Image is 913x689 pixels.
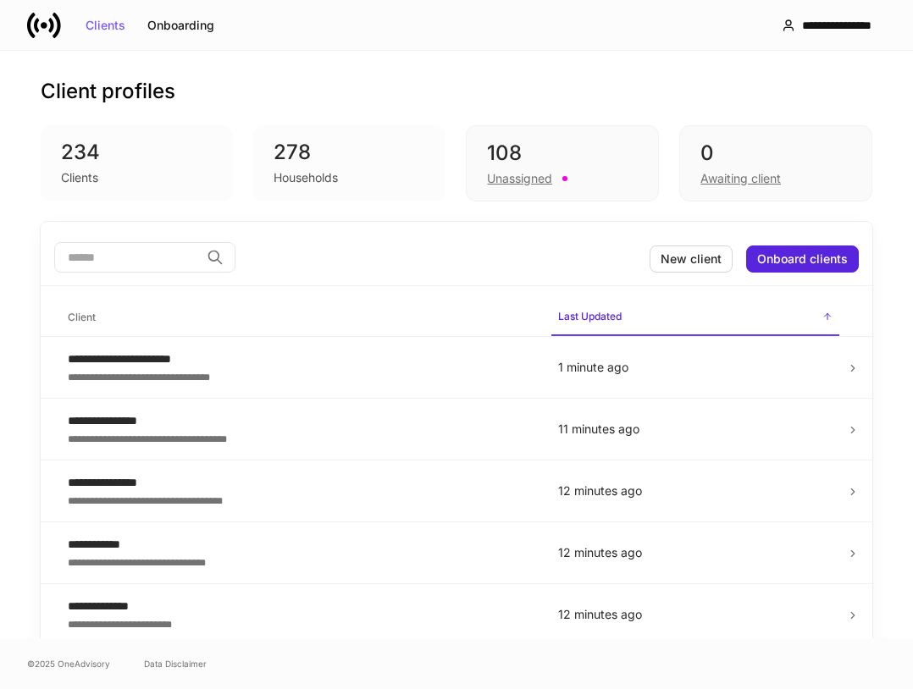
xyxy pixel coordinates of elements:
[274,139,425,166] div: 278
[61,169,98,186] div: Clients
[86,19,125,31] div: Clients
[75,12,136,39] button: Clients
[144,657,207,670] a: Data Disclaimer
[558,421,833,438] p: 11 minutes ago
[757,253,848,265] div: Onboard clients
[147,19,214,31] div: Onboarding
[487,140,638,167] div: 108
[700,140,851,167] div: 0
[679,125,872,201] div: 0Awaiting client
[27,657,110,670] span: © 2025 OneAdvisory
[61,139,213,166] div: 234
[558,482,833,499] p: 12 minutes ago
[136,12,225,39] button: Onboarding
[487,170,552,187] div: Unassigned
[466,125,659,201] div: 108Unassigned
[551,300,839,336] span: Last Updated
[68,309,96,325] h6: Client
[558,544,833,561] p: 12 minutes ago
[274,169,338,186] div: Households
[558,308,622,324] h6: Last Updated
[41,78,175,105] h3: Client profiles
[61,300,538,335] span: Client
[650,245,733,273] button: New client
[558,359,833,376] p: 1 minute ago
[746,245,859,273] button: Onboard clients
[558,606,833,623] p: 12 minutes ago
[661,253,722,265] div: New client
[700,170,781,187] div: Awaiting client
